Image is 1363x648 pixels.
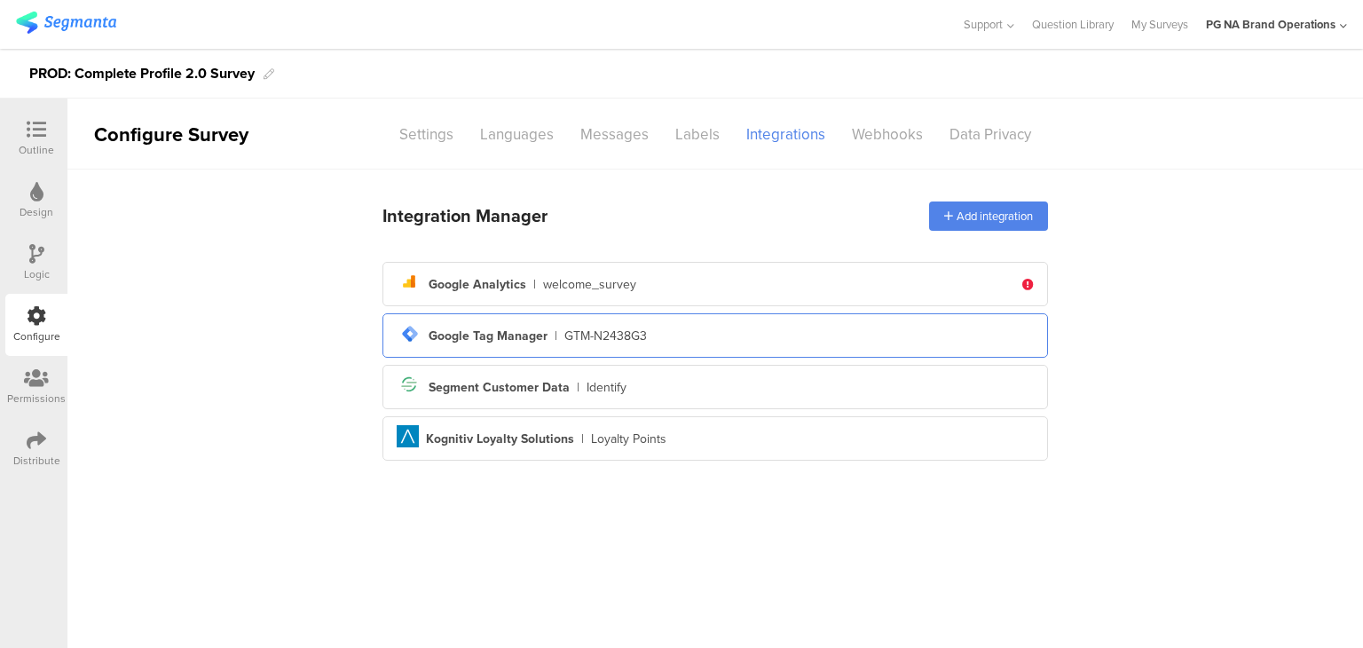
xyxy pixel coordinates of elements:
[543,275,636,294] div: welcome_survey
[7,391,66,407] div: Permissions
[429,378,570,397] div: Segment Customer Data
[67,120,272,149] div: Configure Survey
[733,119,839,150] div: Integrations
[426,430,574,448] div: Kognitiv Loyalty Solutions
[382,202,548,229] div: Integration Manager
[964,16,1003,33] span: Support
[591,430,666,448] div: Loyalty Points
[29,59,255,88] div: PROD: Complete Profile 2.0 Survey
[564,327,647,345] div: GTM-N2438G3
[429,275,526,294] div: Google Analytics
[19,142,54,158] div: Outline
[24,266,50,282] div: Logic
[555,327,557,345] div: |
[16,12,116,34] img: segmanta logo
[839,119,936,150] div: Webhooks
[13,328,60,344] div: Configure
[20,204,53,220] div: Design
[467,119,567,150] div: Languages
[567,119,662,150] div: Messages
[429,327,548,345] div: Google Tag Manager
[13,453,60,469] div: Distribute
[533,275,536,294] div: |
[587,378,626,397] div: Identify
[929,202,1048,231] div: Add integration
[936,119,1044,150] div: Data Privacy
[386,119,467,150] div: Settings
[1206,16,1335,33] div: PG NA Brand Operations
[581,430,584,448] div: |
[577,378,579,397] div: |
[662,119,733,150] div: Labels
